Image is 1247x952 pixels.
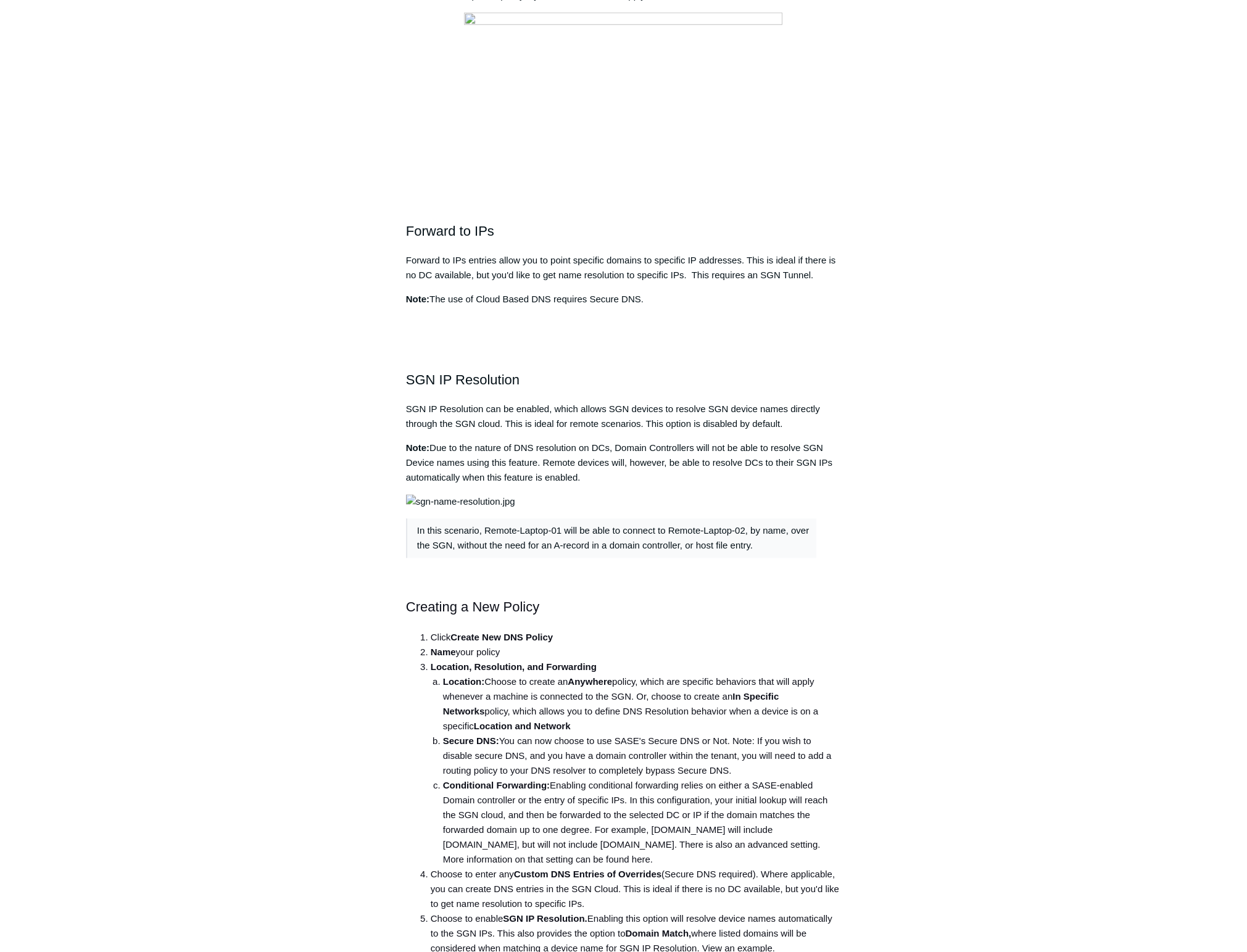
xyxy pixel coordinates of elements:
[406,294,429,304] strong: Note:
[625,928,691,938] span: Domain Match,
[431,647,456,657] span: Name
[456,647,500,657] span: your policy
[568,676,612,687] span: Anywhere
[443,676,485,687] span: Location:
[406,220,842,242] h2: Forward to IPs
[443,735,832,776] span: You can now choose to use SASE's Secure DNS or Not. Note: If you wish to disable secure DNS, and ...
[464,12,782,182] img: 16463935025811
[406,369,842,391] h2: SGN IP Resolution
[450,632,553,642] span: Create New DNS Policy
[443,706,818,731] span: policy, which allows you to define DNS Resolution behavior when a device is on a specific
[503,913,587,924] span: SGN IP Resolution.
[406,494,515,509] img: sgn-name-resolution.jpg
[514,869,661,879] span: Custom DNS Entries of Overrides
[406,442,429,453] strong: Note:
[443,780,828,864] span: Enabling conditional forwarding relies on either a SASE-enabled Domain controller or the entry of...
[443,676,814,702] span: policy, which are specific behaviors that will apply whenever a machine is connected to the SGN. ...
[406,518,817,558] blockquote: In this scenario, Remote-Laptop-01 will be able to connect to Remote-Laptop-02, by name, over the...
[406,292,842,307] p: The use of Cloud Based DNS requires Secure DNS.
[431,869,839,909] span: (Secure DNS required). Where applicable, you can create DNS entries in the SGN Cloud. This is ide...
[474,721,571,731] span: Location and Network
[431,913,503,924] span: Choose to enable
[443,735,499,746] span: Secure DNS:
[406,402,842,431] p: SGN IP Resolution can be enabled, which allows SGN devices to resolve SGN device names directly t...
[431,913,832,938] span: Enabling this option will resolve device names automatically to the SGN IPs. This also provides t...
[431,632,451,642] span: Click
[484,676,568,687] span: Choose to create an
[431,869,514,879] span: Choose to enter any
[406,253,842,283] p: Forward to IPs entries allow you to point specific domains to specific IP addresses. This is idea...
[431,661,597,672] span: Location, Resolution, and Forwarding
[406,441,842,485] p: Due to the nature of DNS resolution on DCs, Domain Controllers will not be able to resolve SGN De...
[406,599,539,615] span: Creating a New Policy
[443,780,550,790] span: Conditional Forwarding:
